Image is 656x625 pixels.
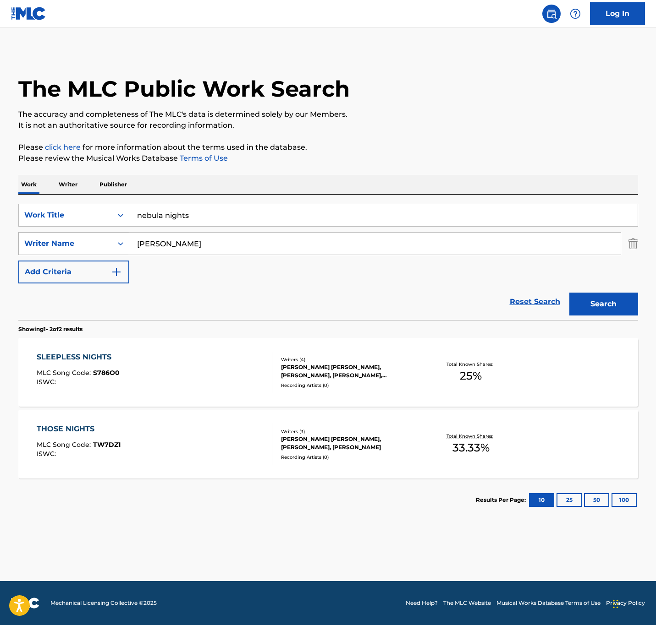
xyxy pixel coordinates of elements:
[37,378,58,386] span: ISWC :
[447,433,496,440] p: Total Known Shares:
[610,581,656,625] iframe: Chat Widget
[18,338,638,407] a: SLEEPLESS NIGHTSMLC Song Code:S786O0ISWC:Writers (4)[PERSON_NAME] [PERSON_NAME], [PERSON_NAME], [...
[111,266,122,277] img: 9d2ae6d4665cec9f34b9.svg
[628,232,638,255] img: Delete Criterion
[18,175,39,194] p: Work
[281,435,419,451] div: [PERSON_NAME] [PERSON_NAME], [PERSON_NAME], [PERSON_NAME]
[18,120,638,131] p: It is not an authoritative source for recording information.
[496,599,601,607] a: Musical Works Database Terms of Use
[529,493,554,507] button: 10
[452,440,490,456] span: 33.33 %
[18,109,638,120] p: The accuracy and completeness of The MLC's data is determined solely by our Members.
[542,5,561,23] a: Public Search
[97,175,130,194] p: Publisher
[546,8,557,19] img: search
[606,599,645,607] a: Privacy Policy
[460,368,482,384] span: 25 %
[18,325,83,333] p: Showing 1 - 2 of 2 results
[612,493,637,507] button: 100
[24,238,107,249] div: Writer Name
[18,153,638,164] p: Please review the Musical Works Database
[18,75,350,103] h1: The MLC Public Work Search
[447,361,496,368] p: Total Known Shares:
[584,493,609,507] button: 50
[45,143,81,152] a: click here
[93,369,120,377] span: S786O0
[37,450,58,458] span: ISWC :
[37,352,120,363] div: SLEEPLESS NIGHTS
[24,210,107,221] div: Work Title
[56,175,80,194] p: Writer
[37,440,93,449] span: MLC Song Code :
[406,599,438,607] a: Need Help?
[11,7,46,20] img: MLC Logo
[570,8,581,19] img: help
[443,599,491,607] a: The MLC Website
[281,454,419,461] div: Recording Artists ( 0 )
[18,204,638,320] form: Search Form
[281,363,419,380] div: [PERSON_NAME] [PERSON_NAME], [PERSON_NAME], [PERSON_NAME], [PERSON_NAME]
[18,142,638,153] p: Please for more information about the terms used in the database.
[281,428,419,435] div: Writers ( 3 )
[11,598,39,609] img: logo
[50,599,157,607] span: Mechanical Licensing Collective © 2025
[476,496,528,504] p: Results Per Page:
[93,440,121,449] span: TW7DZ1
[613,590,618,618] div: Drag
[18,410,638,478] a: THOSE NIGHTSMLC Song Code:TW7DZ1ISWC:Writers (3)[PERSON_NAME] [PERSON_NAME], [PERSON_NAME], [PERS...
[590,2,645,25] a: Log In
[178,154,228,163] a: Terms of Use
[37,369,93,377] span: MLC Song Code :
[18,261,129,283] button: Add Criteria
[566,5,584,23] div: Help
[281,356,419,363] div: Writers ( 4 )
[557,493,582,507] button: 25
[505,292,565,312] a: Reset Search
[569,293,638,315] button: Search
[281,382,419,389] div: Recording Artists ( 0 )
[37,424,121,435] div: THOSE NIGHTS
